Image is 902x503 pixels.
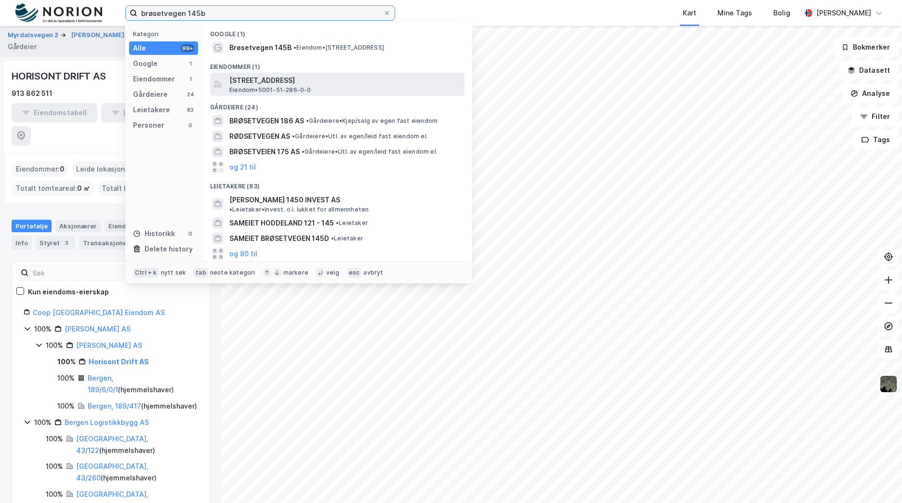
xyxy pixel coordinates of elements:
[181,44,194,52] div: 99+
[293,44,296,51] span: •
[133,58,158,69] div: Google
[293,44,384,52] span: Eiendom • [STREET_ADDRESS]
[145,243,193,255] div: Delete history
[133,268,159,278] div: Ctrl + k
[33,308,165,317] a: Coop [GEOGRAPHIC_DATA] Eiendom AS
[229,194,340,206] span: [PERSON_NAME] 1450 INVEST AS
[76,433,198,456] div: ( hjemmelshaver )
[12,88,53,99] div: 913 862 511
[854,457,902,503] div: Kontrollprogram for chat
[326,269,339,277] div: velg
[292,132,295,140] span: •
[57,400,75,412] div: 100%
[306,117,309,124] span: •
[98,181,176,196] div: Totalt byggareal :
[12,68,108,84] div: HORISONT DRIFT AS
[46,340,63,351] div: 100%
[76,435,148,454] a: [GEOGRAPHIC_DATA], 43/122
[60,163,65,175] span: 0
[65,325,131,333] a: [PERSON_NAME] AS
[62,238,71,248] div: 3
[853,130,898,149] button: Tags
[57,356,76,368] div: 100%
[12,161,68,177] div: Eiendommer :
[88,400,197,412] div: ( hjemmelshaver )
[186,75,194,83] div: 1
[816,7,871,19] div: [PERSON_NAME]
[76,461,198,484] div: ( hjemmelshaver )
[229,115,304,127] span: BRØSETVEGEN 186 AS
[363,269,383,277] div: avbryt
[71,30,136,40] button: [PERSON_NAME] AS
[34,323,52,335] div: 100%
[842,84,898,103] button: Analyse
[202,175,472,192] div: Leietakere (83)
[331,235,363,242] span: Leietaker
[57,372,75,384] div: 100%
[202,55,472,73] div: Eiendommer (1)
[229,217,334,229] span: SAMEIET HODDELAND 121 - 145
[229,131,290,142] span: RØDSETVEGEN AS
[202,23,472,40] div: Google (1)
[133,104,170,116] div: Leietakere
[88,374,118,394] a: Bergen, 189/6/0/1
[46,461,63,472] div: 100%
[28,286,109,298] div: Kun eiendoms-eierskap
[133,119,164,131] div: Personer
[15,3,102,23] img: norion-logo.80e7a08dc31c2e691866.png
[72,161,141,177] div: Leide lokasjoner :
[229,161,256,173] button: og 21 til
[306,117,438,125] span: Gårdeiere • Kjøp/salg av egen fast eiendom
[202,96,472,113] div: Gårdeiere (24)
[229,86,311,94] span: Eiendom • 5001-51-286-0-0
[161,269,186,277] div: nytt søk
[186,121,194,129] div: 0
[229,75,461,86] span: [STREET_ADDRESS]
[717,7,752,19] div: Mine Tags
[839,61,898,80] button: Datasett
[77,183,90,194] span: 0 ㎡
[133,89,168,100] div: Gårdeiere
[347,268,362,278] div: esc
[88,372,198,396] div: ( hjemmelshaver )
[229,248,257,260] button: og 80 til
[283,269,308,277] div: markere
[879,375,898,393] img: 9k=
[331,235,334,242] span: •
[137,6,383,20] input: Søk på adresse, matrikkel, gårdeiere, leietakere eller personer
[28,265,134,280] input: Søk
[34,417,52,428] div: 100%
[12,220,52,232] div: Portefølje
[852,107,898,126] button: Filter
[8,41,37,53] div: Gårdeier
[8,30,60,40] button: Myrdalsvegen 2
[833,38,898,57] button: Bokmerker
[133,30,198,38] div: Kategori
[55,220,101,232] div: Aksjonærer
[186,230,194,238] div: 0
[186,60,194,67] div: 1
[854,457,902,503] iframe: Chat Widget
[46,433,63,445] div: 100%
[210,269,255,277] div: neste kategori
[229,146,300,158] span: BRØSETVEIEN 175 AS
[302,148,438,156] span: Gårdeiere • Utl. av egen/leid fast eiendom el.
[194,268,208,278] div: tab
[186,91,194,98] div: 24
[336,219,368,227] span: Leietaker
[229,233,329,244] span: SAMEIET BRØSETVEGEN 145D
[133,73,175,85] div: Eiendommer
[773,7,790,19] div: Bolig
[65,418,149,426] a: Bergen Logistikkbygg AS
[302,148,305,155] span: •
[12,236,32,250] div: Info
[229,206,232,213] span: •
[105,220,152,232] div: Eiendommer
[46,489,63,500] div: 100%
[89,357,149,366] a: Horisont Drift AS
[79,236,133,250] div: Transaksjoner
[229,206,369,213] span: Leietaker • Invest. o.l. lukket for allmennheten
[88,402,141,410] a: Bergen, 189/417
[133,42,146,54] div: Alle
[336,219,339,226] span: •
